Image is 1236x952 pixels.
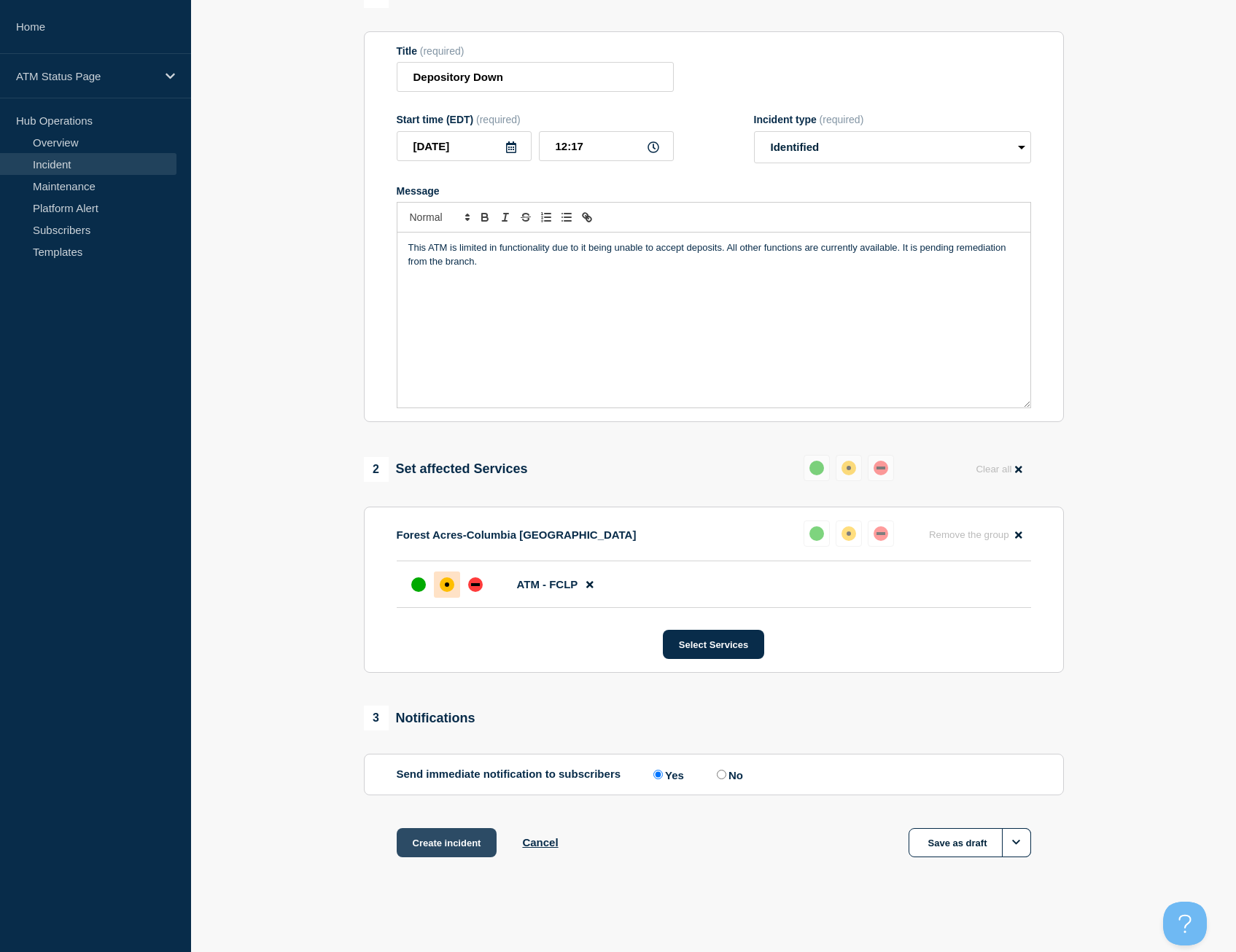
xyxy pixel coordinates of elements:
div: up [411,577,426,592]
p: Forest Acres-Columbia [GEOGRAPHIC_DATA] [397,528,637,541]
span: (required) [420,45,465,57]
input: YYYY-MM-DD [397,131,532,161]
span: 2 [364,457,389,482]
input: Yes [653,770,663,779]
div: down [874,526,888,541]
div: down [874,461,888,475]
button: Cancel [522,836,558,848]
button: up [804,455,830,481]
p: ATM Status Page [16,70,156,82]
div: Notifications [364,706,475,730]
input: HH:MM [539,131,674,161]
div: Set affected Services [364,457,528,482]
div: affected [440,577,454,592]
button: Toggle ordered list [536,208,556,226]
div: Message [397,185,1031,197]
div: Message [397,233,1030,407]
span: Font size [403,208,475,226]
button: down [868,520,894,547]
button: Toggle link [577,208,597,226]
div: up [809,526,824,541]
span: ATM - FCLP [517,578,578,590]
button: affected [836,455,862,481]
button: up [804,520,830,547]
button: affected [836,520,862,547]
div: affected [842,461,856,475]
button: Toggle bold text [475,208,495,226]
button: Toggle strikethrough text [516,208,536,226]
input: Title [397,62,674,92]
div: affected [842,526,856,541]
div: up [809,461,824,475]
span: 3 [364,706,389,730]
div: Incident type [754,114,1031,125]
div: down [468,577,483,592]
p: This ATM is limited in functionality due to it being unable to accept deposits. All other functio... [408,241,1019,268]
div: Start time (EDT) [397,114,674,125]
iframe: Help Scout Beacon - Open [1163,902,1207,945]
button: Remove the group [920,520,1031,549]
span: (required) [476,114,521,125]
span: (required) [820,114,864,125]
p: Send immediate notification to subscribers [397,768,621,781]
button: Clear all [967,455,1030,483]
select: Incident type [754,131,1031,163]
button: Toggle bulleted list [556,208,577,226]
label: No [713,768,743,781]
button: Create incident [397,828,497,857]
div: Title [397,45,674,57]
span: Remove the group [929,529,1009,540]
button: Save as draft [909,828,1031,857]
input: No [717,770,726,779]
button: down [868,455,894,481]
button: Select Services [663,630,764,659]
button: Options [1002,828,1031,857]
div: Send immediate notification to subscribers [397,768,1031,781]
button: Toggle italic text [495,208,516,226]
label: Yes [650,768,684,781]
